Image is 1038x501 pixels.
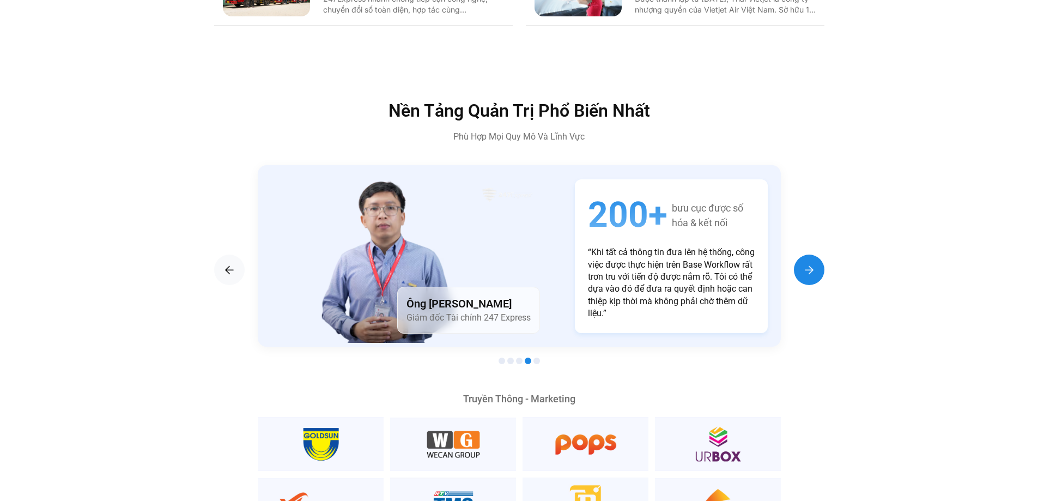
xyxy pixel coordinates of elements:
[406,312,531,323] span: Giám đốc Tài chính 247 Express
[258,394,781,404] div: Truyền Thông - Marketing
[672,201,743,230] span: bưu cục được số hóa & kết nối
[803,263,816,276] img: arrow-right-1.png
[481,186,534,223] img: 687dc08514760f1928ccf396_247.avif
[516,358,523,364] span: Go to slide 3
[305,179,465,343] img: 687dc19005d235e6cbc63156_%C3%B4ng%20nguy%E1%BB%85n%20m%E1%BA%A1nh%20h%E1%BA%A3i.avif
[499,358,505,364] span: Go to slide 1
[533,358,540,364] span: Go to slide 5
[507,358,514,364] span: Go to slide 2
[258,165,781,347] div: 4 / 5
[223,263,236,276] img: arrow-right.png
[214,255,245,285] div: Previous slide
[794,255,824,285] div: Next slide
[588,246,755,319] p: “Khi tất cả thông tin đưa lên hệ thống, công việc được thực hiện trên Base Workflow rất trơn tru ...
[406,296,531,311] h4: Ông [PERSON_NAME]
[288,130,751,143] p: Phù Hợp Mọi Quy Mô Và Lĩnh Vực
[288,102,751,119] h2: Nền Tảng Quản Trị Phổ Biến Nhất
[588,192,667,238] span: 200+
[525,358,531,364] span: Go to slide 4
